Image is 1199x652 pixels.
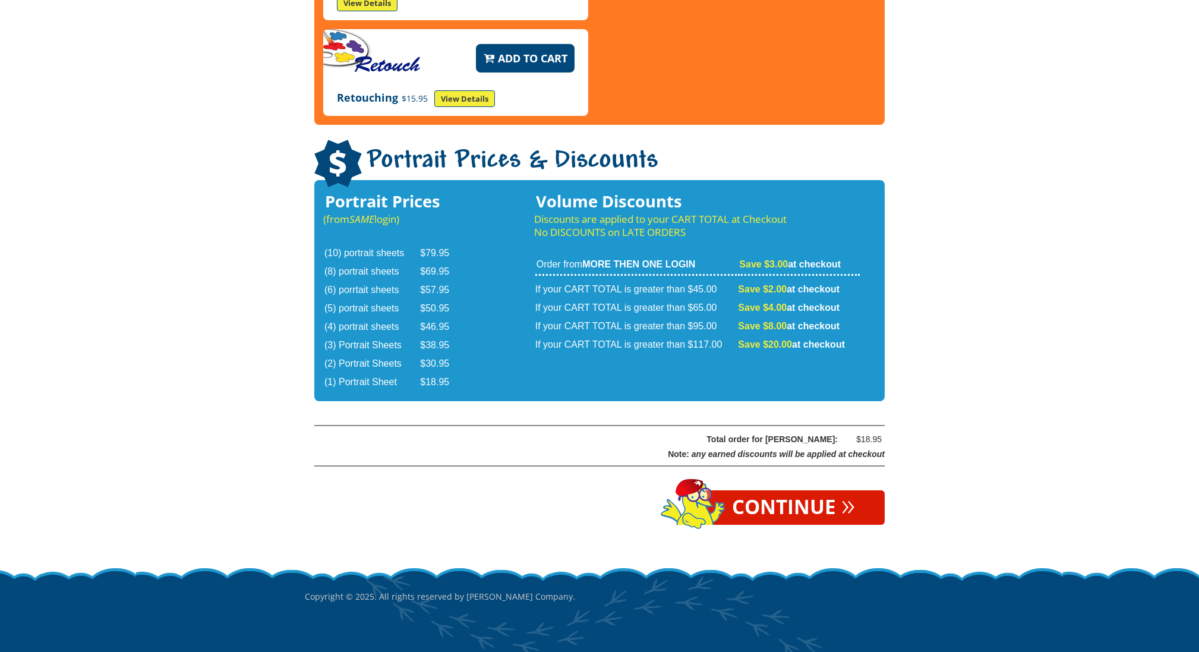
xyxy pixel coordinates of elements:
td: $30.95 [420,355,464,373]
span: Save $2.00 [738,284,787,294]
strong: at checkout [738,303,840,313]
span: Save $8.00 [738,321,787,331]
strong: MORE THEN ONE LOGIN [582,259,695,269]
button: Add to Cart [476,44,575,73]
td: (6) porrtait sheets [324,282,419,299]
a: View Details [434,90,495,107]
td: (5) portrait sheets [324,300,419,317]
div: $18.95 [846,432,882,447]
td: (10) portrait sheets [324,245,419,262]
td: If your CART TOTAL is greater than $65.00 [535,300,737,317]
td: If your CART TOTAL is greater than $117.00 [535,336,737,354]
td: If your CART TOTAL is greater than $45.00 [535,277,737,298]
strong: at checkout [738,284,840,294]
strong: at checkout [738,339,845,349]
p: Copyright © 2025. All rights reserved by [PERSON_NAME] Company. [305,566,894,627]
div: Total order for [PERSON_NAME]: [345,432,838,447]
p: Discounts are applied to your CART TOTAL at Checkout No DISCOUNTS on LATE ORDERS [534,213,861,239]
h3: Volume Discounts [534,195,861,208]
td: (2) Portrait Sheets [324,355,419,373]
h3: Portrait Prices [323,195,465,208]
td: $46.95 [420,319,464,336]
strong: at checkout [738,321,840,331]
td: $18.95 [420,374,464,391]
span: any earned discounts will be applied at checkout [692,449,885,459]
td: $69.95 [420,263,464,281]
a: Continue» [702,490,885,525]
span: Save $4.00 [738,303,787,313]
span: Note: [668,449,689,459]
span: $15.95 [398,93,431,104]
span: Save $3.00 [739,259,788,269]
strong: at checkout [739,259,841,269]
td: $38.95 [420,337,464,354]
span: » [841,497,855,511]
td: $50.95 [420,300,464,317]
h1: Portrait Prices & Discounts [314,140,885,189]
td: (8) portrait sheets [324,263,419,281]
p: (from login) [323,213,465,226]
td: (4) portrait sheets [324,319,419,336]
span: Save $20.00 [738,339,792,349]
td: If your CART TOTAL is greater than $95.00 [535,318,737,335]
td: (3) Portrait Sheets [324,337,419,354]
td: Order from [535,258,737,276]
em: SAME [349,212,374,226]
p: Retouching [337,90,575,107]
td: $79.95 [420,245,464,262]
td: (1) Portrait Sheet [324,374,419,391]
td: $57.95 [420,282,464,299]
